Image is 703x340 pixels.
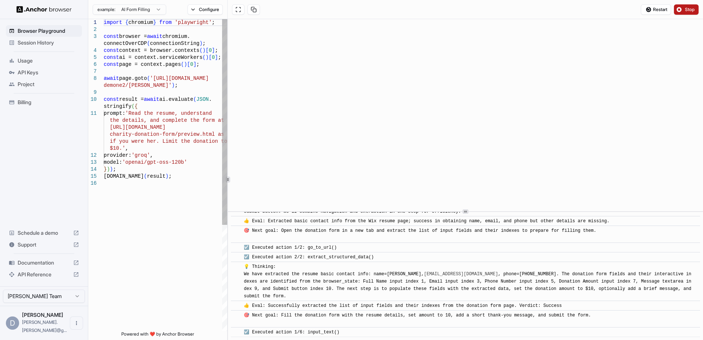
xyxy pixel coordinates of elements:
[685,7,695,13] span: Stop
[6,316,19,330] div: D
[6,257,82,269] div: Documentation
[18,229,70,237] span: Schedule a demo
[232,4,245,15] button: Open in full screen
[70,316,83,330] button: Open menu
[18,81,79,88] span: Project
[18,27,79,35] span: Browser Playground
[18,69,79,76] span: API Keys
[97,7,115,13] span: example:
[247,4,260,15] button: Copy session ID
[6,37,82,49] div: Session History
[22,319,67,333] span: daniel.cregg@gmail.com
[22,312,63,318] span: Daniel Cregg
[6,227,82,239] div: Schedule a demo
[653,7,667,13] span: Restart
[188,4,223,15] button: Configure
[18,57,79,64] span: Usage
[17,6,72,13] img: Anchor Logo
[6,269,82,280] div: API Reference
[18,271,70,278] span: API Reference
[6,239,82,251] div: Support
[18,241,70,248] span: Support
[6,96,82,108] div: Billing
[6,78,82,90] div: Project
[6,55,82,67] div: Usage
[18,259,70,266] span: Documentation
[6,25,82,37] div: Browser Playground
[674,4,699,15] button: Stop
[18,99,79,106] span: Billing
[641,4,671,15] button: Restart
[18,39,79,46] span: Session History
[6,67,82,78] div: API Keys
